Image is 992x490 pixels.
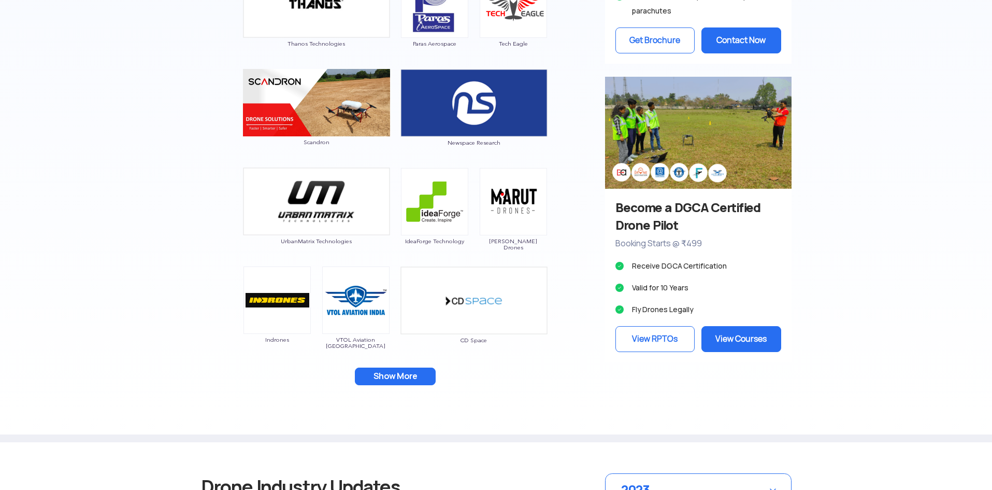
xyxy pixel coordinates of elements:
[615,199,781,234] h3: Become a DGCA Certified Drone Pilot
[243,167,390,235] img: ic_urbanmatrix_double.png
[479,40,548,47] span: Tech Eagle
[479,238,548,250] span: [PERSON_NAME] Drones
[400,40,469,47] span: Paras Aerospace
[400,97,548,146] a: Newspace Research
[243,197,390,245] a: UrbanMatrix Technologies
[322,295,390,349] a: VTOL Aviation [GEOGRAPHIC_DATA]
[615,259,781,273] li: Receive DGCA Certification
[322,337,390,349] span: VTOL Aviation [GEOGRAPHIC_DATA]
[400,238,469,244] span: IdeaForge Technology
[355,368,436,385] button: Show More
[615,237,781,250] p: Booking Starts @ ₹499
[615,326,695,352] a: View RPTOs
[243,97,390,145] a: Scandron
[400,295,548,343] a: CD Space
[605,77,792,188] img: bg_sideadtraining.png
[243,295,311,343] a: Indrones
[615,27,695,53] button: Get Brochure
[243,238,390,244] span: UrbanMatrix Technologies
[243,267,311,334] img: ic_indrones.png
[400,69,548,137] img: ic_newspace_double.png
[401,168,468,235] img: ic_ideaforge.png
[615,302,781,317] li: Fly Drones Legally
[243,69,390,136] img: img_scandron_double.png
[480,168,547,235] img: ic_marutdrones.png
[322,267,390,334] img: ic_vtolaviation.png
[400,337,548,343] span: CD Space
[400,197,469,244] a: IdeaForge Technology
[400,267,548,334] img: ic_cdspace_double.png
[615,281,781,295] li: Valid for 10 Years
[243,139,390,145] span: Scandron
[701,326,781,352] a: View Courses
[243,40,390,47] span: Thanos Technologies
[701,27,781,53] button: Contact Now
[243,337,311,343] span: Indrones
[400,139,548,146] span: Newspace Research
